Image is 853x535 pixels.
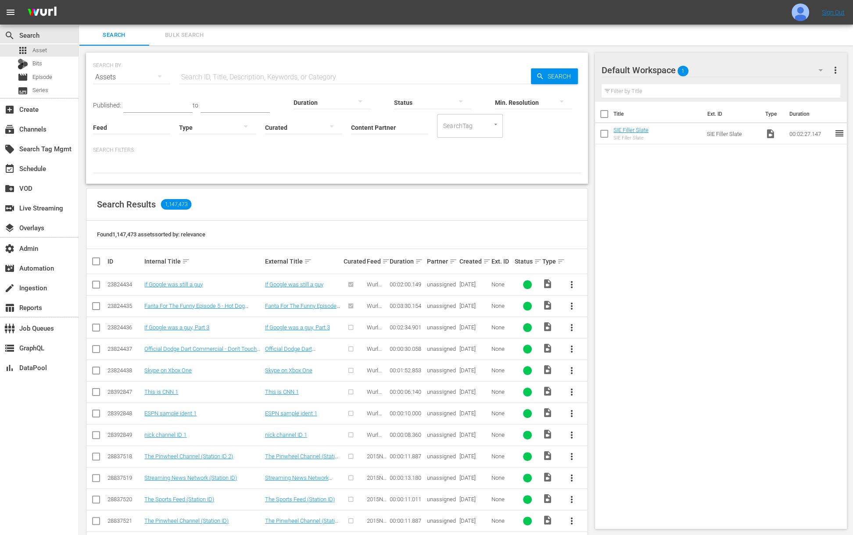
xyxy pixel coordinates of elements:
[566,365,577,376] span: more_vert
[367,496,387,516] span: 2015N Sation IDs
[542,407,553,418] span: Video
[449,257,457,265] span: sort
[182,257,190,265] span: sort
[566,451,577,462] span: more_vert
[427,256,457,267] div: Partner
[144,474,237,481] a: Streaming News Network (Station ID)
[459,517,489,524] div: [DATE]
[491,517,512,524] div: None
[613,127,649,133] a: SIE Filler Slate
[344,258,364,265] div: Curated
[561,296,582,317] button: more_vert
[367,367,382,387] span: Wurl HLS Test
[144,303,248,316] a: Fanta For The Funny Episode 5 - Hot Dog Microphone
[390,303,424,309] div: 00:03:30.154
[459,453,489,460] div: [DATE]
[542,364,553,375] span: Video
[566,494,577,505] span: more_vert
[390,389,424,395] div: 00:00:06.140
[491,474,512,481] div: None
[561,446,582,467] button: more_vert
[4,124,15,135] span: Channels
[367,256,387,267] div: Feed
[561,403,582,424] button: more_vert
[459,256,489,267] div: Created
[613,102,702,126] th: Title
[427,346,456,352] span: unassigned
[830,60,840,81] button: more_vert
[265,256,341,267] div: External Title
[108,367,142,374] div: 23824438
[491,346,512,352] div: None
[4,363,15,373] span: DataPool
[93,146,581,154] p: Search Filters:
[367,410,387,430] span: Wurl Channel IDs
[390,453,424,460] div: 00:00:11.887
[561,424,582,446] button: more_vert
[390,367,424,374] div: 00:01:52.853
[21,2,63,23] img: ans4CAIJ8jUAAAAAAAAAAAAAAAAAAAAAAAAgQb4GAAAAAAAAAAAAAAAAAAAAAAAAJMjXAAAAAAAAAAAAAAAAAAAAAAAAgAT5G...
[566,301,577,311] span: more_vert
[32,86,48,95] span: Series
[561,360,582,381] button: more_vert
[566,408,577,419] span: more_vert
[265,453,341,466] a: The Pinwheel Channel (Station ID 2)
[491,367,512,374] div: None
[108,517,142,524] div: 28837521
[367,324,382,344] span: Wurl HLS Test
[161,199,192,210] span: 1,147,473
[367,389,387,408] span: Wurl Channel IDs
[534,257,542,265] span: sort
[613,135,649,141] div: SIE Filler Slate
[144,367,192,374] a: Skype on Xbox One
[542,386,553,396] span: Video
[97,199,156,210] span: Search Results
[427,432,456,438] span: unassigned
[108,474,142,481] div: 28837519
[18,59,28,69] div: Bits
[834,128,844,139] span: reorder
[367,303,382,322] span: Wurl HLS Test
[93,65,170,89] div: Assets
[459,432,489,438] div: [DATE]
[491,120,500,128] button: Open
[144,346,260,359] a: Official Dodge Dart Commercial - Don't Touch My Dart
[544,68,578,84] span: Search
[5,7,16,18] span: menu
[265,474,332,488] a: Streaming News Network (Station ID)
[265,346,338,365] a: Official Dodge Dart Commercial - Don't Touch My Dart
[566,473,577,483] span: more_vert
[427,324,456,331] span: unassigned
[427,281,456,288] span: unassigned
[367,346,382,365] span: Wurl HLS Test
[491,281,512,288] div: None
[18,86,28,96] span: Series
[542,515,553,525] span: Video
[18,45,28,56] span: Asset
[108,281,142,288] div: 23824434
[561,467,582,489] button: more_vert
[602,58,831,82] div: Default Workspace
[108,303,142,309] div: 23824435
[144,256,262,267] div: Internal Title
[491,389,512,395] div: None
[427,496,456,503] span: unassigned
[84,30,144,40] span: Search
[265,517,341,531] a: The Pinwheel Channel (Station ID)
[390,346,424,352] div: 00:00:30.058
[390,256,424,267] div: Duration
[32,59,42,68] span: Bits
[390,281,424,288] div: 00:02:00.149
[4,104,15,115] span: Create
[265,496,335,503] a: The Sports Feed (Station ID)
[193,102,198,109] span: to
[459,410,489,417] div: [DATE]
[765,128,775,139] span: Video
[4,243,15,254] span: Admin
[515,256,540,267] div: Status
[390,324,424,331] div: 00:02:34.901
[760,102,784,126] th: Type
[566,387,577,397] span: more_vert
[542,472,553,482] span: Video
[4,144,15,154] span: Search Tag Mgmt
